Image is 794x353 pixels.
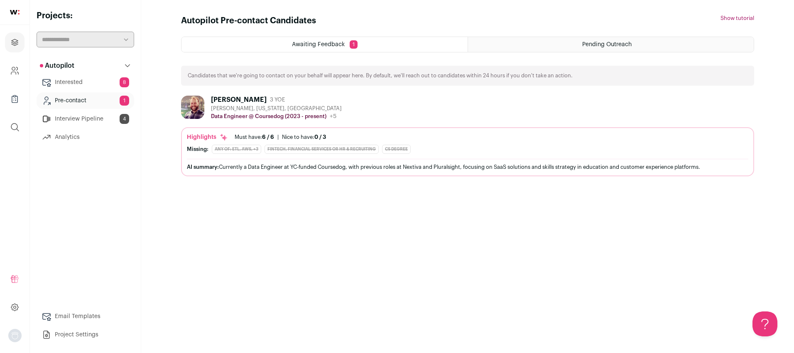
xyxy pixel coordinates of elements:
a: Pending Outreach [468,37,754,52]
ul: | [235,134,326,141]
div: Highlights [187,133,228,141]
span: 6 / 6 [262,134,274,140]
a: Pre-contact1 [37,92,134,109]
a: Interview Pipeline4 [37,111,134,127]
h1: Autopilot Pre-contact Candidates [181,15,316,27]
span: 0 / 3 [314,134,326,140]
span: 8 [120,77,129,87]
a: Company Lists [5,89,25,109]
span: +5 [330,114,336,119]
a: Interested8 [37,74,134,91]
span: AI summary: [187,164,219,170]
a: Projects [5,32,25,52]
a: Project Settings [37,326,134,343]
span: 4 [120,114,129,124]
div: [PERSON_NAME] [211,96,267,104]
a: Company and ATS Settings [5,61,25,81]
div: Missing: [187,146,208,153]
div: Nice to have: [282,134,326,141]
div: Fintech, Financial Services or HR & Recruiting [265,145,379,154]
div: Currently a Data Engineer at YC-funded Coursedog, with previous roles at Nextiva and Pluralsight,... [187,163,748,171]
span: Pending Outreach [582,42,632,47]
img: wellfound-shorthand-0d5821cbd27db2630d0214b213865d53afaa358527fdda9d0ea32b1df1b89c2c.svg [10,10,20,15]
div: CS degree [382,145,411,154]
span: 3 YOE [270,96,285,103]
img: nopic.png [8,329,22,342]
span: 1 [350,40,358,49]
a: Email Templates [37,308,134,325]
a: [PERSON_NAME] 3 YOE [PERSON_NAME], [US_STATE], [GEOGRAPHIC_DATA] Data Engineer @ Coursedog (2023 ... [181,96,754,176]
span: 1 [120,96,129,106]
p: Data Engineer @ Coursedog (2023 - present) [211,113,326,120]
span: Awaiting Feedback [292,42,345,47]
div: [PERSON_NAME], [US_STATE], [GEOGRAPHIC_DATA] [211,105,342,112]
img: a6b327358b29f602f97ed4f162c5a71672ebd1ff4f1eb759166aa4cf39034aca.jpg [181,96,204,119]
button: Show tutorial [720,15,754,22]
div: Any of: ETL, AWS, +3 [212,145,261,154]
div: Candidates that we're going to contact on your behalf will appear here. By default, we'll reach o... [181,66,754,86]
p: Autopilot [40,61,74,71]
button: Open dropdown [8,329,22,342]
button: Autopilot [37,57,134,74]
div: Must have: [235,134,274,141]
a: Analytics [37,129,134,146]
iframe: Help Scout Beacon - Open [752,311,777,336]
h2: Projects: [37,10,134,22]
